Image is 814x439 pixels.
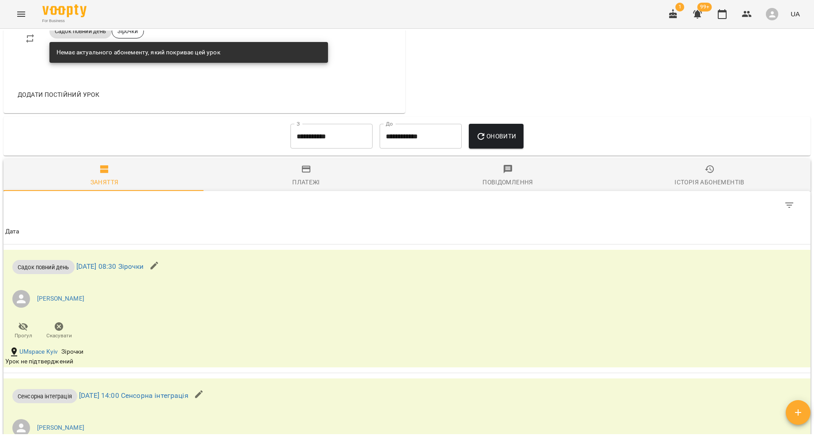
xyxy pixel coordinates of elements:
[41,318,77,343] button: Скасувати
[60,346,85,358] div: Зірочки
[697,3,712,11] span: 99+
[46,332,72,340] span: Скасувати
[787,6,803,22] button: UA
[15,332,32,340] span: Прогул
[49,27,112,35] span: Садок повний день
[675,177,744,187] div: Історія абонементів
[18,89,99,100] span: Додати постійний урок
[4,191,810,219] div: Table Toolbar
[292,177,320,187] div: Платежі
[19,347,58,356] a: UMspace Kyiv
[5,318,41,343] button: Прогул
[57,45,220,61] div: Немає актуального абонементу, який покриває цей урок
[14,87,103,103] button: Додати постійний урок
[469,124,523,149] button: Оновити
[675,3,684,11] span: 1
[37,424,84,432] a: [PERSON_NAME]
[5,226,19,237] div: Дата
[90,177,119,187] div: Заняття
[42,4,87,17] img: Voopty Logo
[482,177,533,187] div: Повідомлення
[12,392,77,401] span: Сенсорна інтеграція
[37,294,84,303] a: [PERSON_NAME]
[76,263,144,271] a: [DATE] 08:30 Зірочки
[5,226,809,237] span: Дата
[476,131,516,141] span: Оновити
[791,9,800,19] span: UA
[79,391,188,400] a: [DATE] 14:00 Сенсорна інтеграція
[112,27,143,35] span: Зірочки
[112,24,144,38] div: Зірочки
[5,226,19,237] div: Sort
[42,18,87,24] span: For Business
[779,195,800,216] button: Фільтр
[5,357,540,366] div: Урок не підтверджений
[12,263,75,271] span: Садок повний день
[11,4,32,25] button: Menu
